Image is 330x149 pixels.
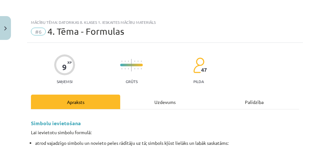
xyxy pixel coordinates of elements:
img: icon-short-line-57e1e144782c952c97e751825c79c345078a6d821885a25fce030b3d8c18986b.svg [134,68,135,70]
div: Apraksts [31,95,120,109]
div: Mācību tēma: Datorikas 8. klases 1. ieskaites mācību materiāls [31,20,299,24]
img: icon-short-line-57e1e144782c952c97e751825c79c345078a6d821885a25fce030b3d8c18986b.svg [134,61,135,62]
img: icon-short-line-57e1e144782c952c97e751825c79c345078a6d821885a25fce030b3d8c18986b.svg [121,68,122,70]
p: Lai ievietotu simbolu formulā: [31,129,299,136]
img: students-c634bb4e5e11cddfef0936a35e636f08e4e9abd3cc4e673bd6f9a4125e45ecb1.svg [193,57,204,73]
span: #6 [31,28,46,35]
p: Saņemsi [54,79,75,84]
strong: Simbolu ievietošana [31,120,81,126]
li: atrod vajadzīgo simbolu un novieto peles rādītāju uz tā; simbols kļūst lielāks un labāk saskatāms: [35,140,299,146]
span: 47 [201,67,207,73]
p: pilda [193,79,204,84]
p: Grūts [126,79,138,84]
div: 9 [62,63,67,72]
span: XP [67,61,72,64]
div: Palīdzība [210,95,299,109]
span: 4. Tēma - Formulas [47,26,124,37]
img: icon-short-line-57e1e144782c952c97e751825c79c345078a6d821885a25fce030b3d8c18986b.svg [121,61,122,62]
div: Uzdevums [120,95,209,109]
img: icon-close-lesson-0947bae3869378f0d4975bcd49f059093ad1ed9edebbc8119c70593378902aed.svg [4,26,7,31]
img: icon-short-line-57e1e144782c952c97e751825c79c345078a6d821885a25fce030b3d8c18986b.svg [128,61,129,62]
img: icon-short-line-57e1e144782c952c97e751825c79c345078a6d821885a25fce030b3d8c18986b.svg [128,68,129,70]
img: icon-long-line-d9ea69661e0d244f92f715978eff75569469978d946b2353a9bb055b3ed8787d.svg [131,59,132,71]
